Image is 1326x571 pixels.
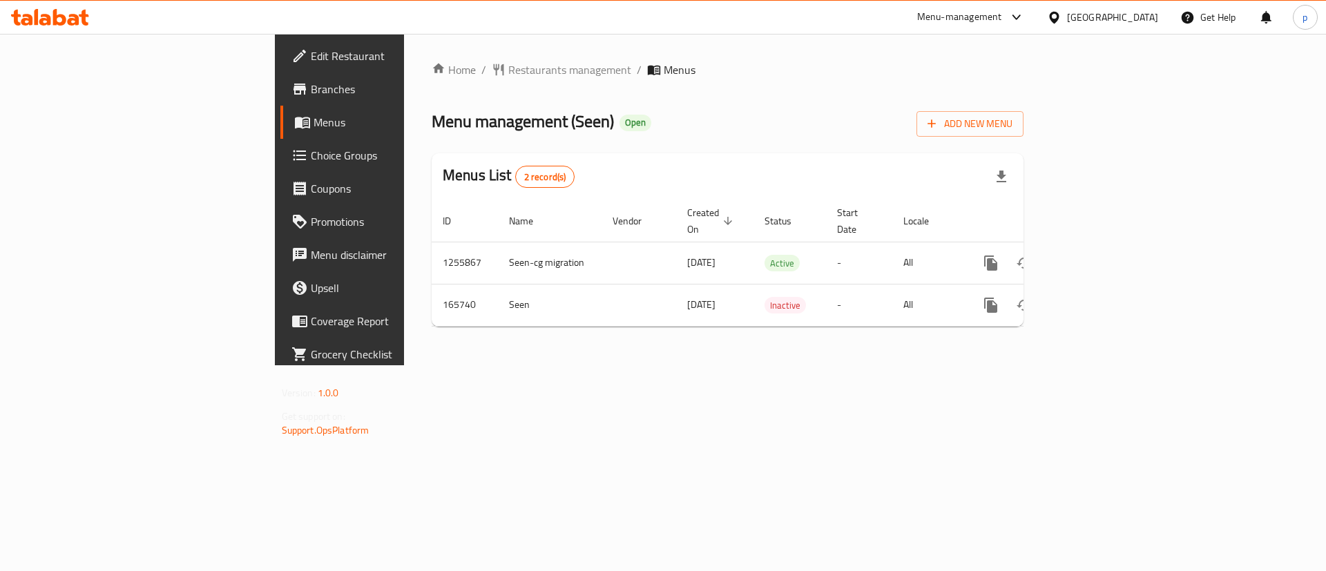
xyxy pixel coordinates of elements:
span: Status [765,213,809,229]
table: enhanced table [432,200,1118,327]
button: Add New Menu [916,111,1024,137]
span: ID [443,213,469,229]
h2: Menus List [443,165,575,188]
nav: breadcrumb [432,61,1024,78]
div: Export file [985,160,1018,193]
span: Menus [314,114,486,130]
span: p [1303,10,1307,25]
td: Seen [498,284,602,326]
span: [DATE] [687,296,715,313]
a: Grocery Checklist [280,338,497,371]
a: Promotions [280,205,497,238]
a: Coupons [280,172,497,205]
a: Upsell [280,271,497,304]
div: [GEOGRAPHIC_DATA] [1067,10,1158,25]
span: Start Date [837,204,876,238]
button: more [974,289,1008,322]
a: Branches [280,72,497,106]
span: Promotions [311,213,486,230]
span: Menu disclaimer [311,246,486,263]
span: Vendor [613,213,660,229]
li: / [637,61,642,78]
a: Coverage Report [280,304,497,338]
a: Support.OpsPlatform [282,421,369,439]
span: Open [619,117,651,128]
span: Menu management ( Seen ) [432,106,614,137]
span: Inactive [765,298,806,313]
th: Actions [963,200,1118,242]
td: Seen-cg migration [498,242,602,284]
span: Locale [903,213,947,229]
a: Restaurants management [492,61,631,78]
span: Branches [311,81,486,97]
span: Coverage Report [311,313,486,329]
span: Name [509,213,551,229]
button: Change Status [1008,246,1041,280]
span: Restaurants management [508,61,631,78]
div: Total records count [515,166,575,188]
td: - [826,242,892,284]
span: 2 record(s) [516,171,575,184]
span: Grocery Checklist [311,346,486,362]
td: - [826,284,892,326]
span: Upsell [311,280,486,296]
button: more [974,246,1008,280]
span: 1.0.0 [318,384,339,402]
div: Open [619,115,651,131]
span: Menus [664,61,695,78]
span: Version: [282,384,316,402]
td: All [892,242,963,284]
td: All [892,284,963,326]
span: Get support on: [282,407,345,425]
span: Created On [687,204,737,238]
span: Choice Groups [311,147,486,164]
a: Menus [280,106,497,139]
span: Active [765,255,800,271]
span: Coupons [311,180,486,197]
a: Choice Groups [280,139,497,172]
div: Inactive [765,297,806,313]
button: Change Status [1008,289,1041,322]
div: Menu-management [917,9,1002,26]
a: Menu disclaimer [280,238,497,271]
span: Edit Restaurant [311,48,486,64]
span: Add New Menu [928,115,1012,133]
span: [DATE] [687,253,715,271]
a: Edit Restaurant [280,39,497,72]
